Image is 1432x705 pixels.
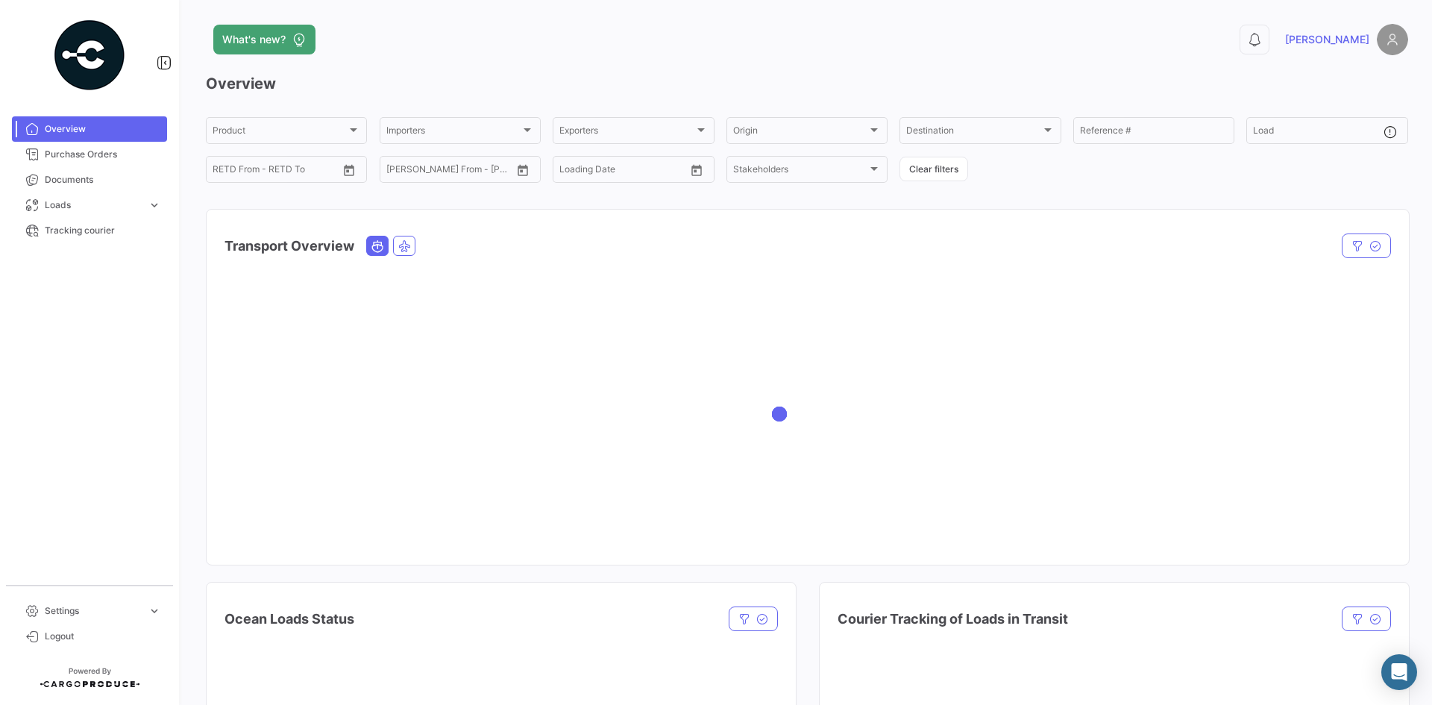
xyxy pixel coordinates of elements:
[733,166,867,177] span: Stakeholders
[1285,32,1369,47] span: [PERSON_NAME]
[45,604,142,618] span: Settings
[224,236,354,257] h4: Transport Overview
[148,604,161,618] span: expand_more
[685,159,708,181] button: Open calendar
[733,128,867,138] span: Origin
[12,167,167,192] a: Documents
[45,173,161,187] span: Documents
[213,166,233,177] input: From
[213,128,347,138] span: Product
[838,609,1068,630] h4: Courier Tracking of Loads in Transit
[224,609,354,630] h4: Ocean Loads Status
[906,128,1040,138] span: Destination
[52,18,127,93] img: powered-by.png
[418,166,477,177] input: To
[222,32,286,47] span: What's new?
[386,128,521,138] span: Importers
[386,166,407,177] input: From
[206,73,1408,94] h3: Overview
[338,159,360,181] button: Open calendar
[559,128,694,138] span: Exporters
[45,148,161,161] span: Purchase Orders
[12,116,167,142] a: Overview
[45,122,161,136] span: Overview
[45,224,161,237] span: Tracking courier
[213,25,315,54] button: What's new?
[12,142,167,167] a: Purchase Orders
[367,236,388,255] button: Ocean
[45,198,142,212] span: Loads
[244,166,304,177] input: To
[899,157,968,181] button: Clear filters
[1381,654,1417,690] div: Abrir Intercom Messenger
[1377,24,1408,55] img: placeholder-user.png
[591,166,650,177] input: To
[394,236,415,255] button: Air
[559,166,580,177] input: From
[12,218,167,243] a: Tracking courier
[45,630,161,643] span: Logout
[512,159,534,181] button: Open calendar
[148,198,161,212] span: expand_more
